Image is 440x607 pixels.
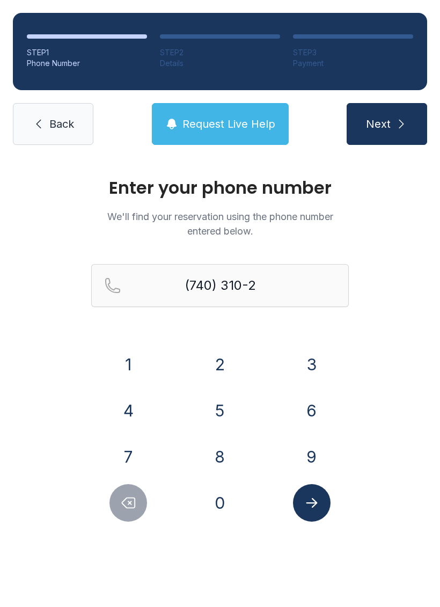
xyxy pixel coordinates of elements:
p: We'll find your reservation using the phone number entered below. [91,209,349,238]
div: Details [160,58,280,69]
button: 2 [201,346,239,383]
button: 9 [293,438,331,476]
button: 5 [201,392,239,429]
span: Back [49,116,74,131]
button: Submit lookup form [293,484,331,522]
button: 6 [293,392,331,429]
div: STEP 3 [293,47,413,58]
button: 1 [109,346,147,383]
div: STEP 1 [27,47,147,58]
button: Delete number [109,484,147,522]
button: 0 [201,484,239,522]
span: Next [366,116,391,131]
div: STEP 2 [160,47,280,58]
h1: Enter your phone number [91,179,349,196]
button: 3 [293,346,331,383]
button: 8 [201,438,239,476]
button: 7 [109,438,147,476]
button: 4 [109,392,147,429]
span: Request Live Help [182,116,275,131]
div: Payment [293,58,413,69]
div: Phone Number [27,58,147,69]
input: Reservation phone number [91,264,349,307]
